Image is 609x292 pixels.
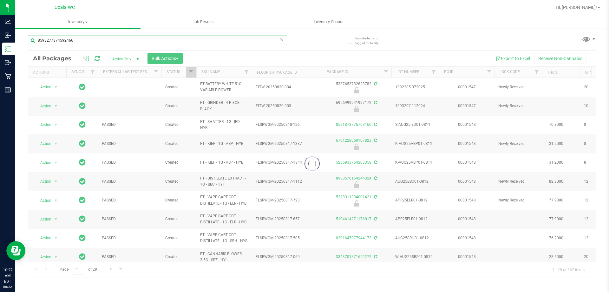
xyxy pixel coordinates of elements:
[5,87,11,93] inline-svg: Reports
[28,36,287,45] input: Search Package ID, Item Name, SKU, Lot or Part Number...
[3,267,12,284] p: 10:27 AM EDT
[5,59,11,66] inline-svg: Outbound
[5,73,11,79] inline-svg: Retail
[5,46,11,52] inline-svg: Inventory
[141,15,266,29] a: Lab Results
[15,19,141,25] span: Inventory
[355,36,387,45] span: Include items not tagged for facility
[556,5,597,10] span: Hi, [PERSON_NAME]!
[6,241,25,260] iframe: Resource center
[55,5,75,10] span: Ocala WC
[3,284,12,289] p: 08/22
[15,15,141,29] a: Inventory
[5,32,11,38] inline-svg: Inbound
[184,19,222,25] span: Lab Results
[305,19,352,25] span: Inventory Counts
[5,18,11,25] inline-svg: Analytics
[279,36,284,44] span: Clear
[266,15,391,29] a: Inventory Counts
